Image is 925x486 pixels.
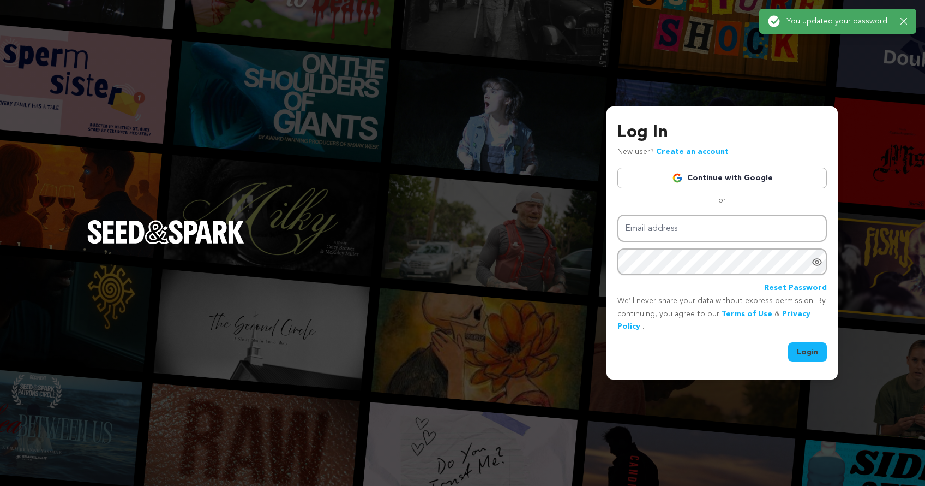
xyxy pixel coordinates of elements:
a: Seed&Spark Homepage [87,220,244,266]
span: or [712,195,732,206]
p: New user? [617,146,729,159]
p: We’ll never share your data without express permission. By continuing, you agree to our & . [617,295,827,334]
a: Continue with Google [617,168,827,188]
a: Create an account [656,148,729,156]
input: Email address [617,215,827,242]
img: Google logo [672,173,683,183]
a: Reset Password [764,282,827,295]
p: You updated your password [786,16,892,27]
h3: Log In [617,120,827,146]
button: Login [788,342,827,362]
a: Terms of Use [722,310,772,318]
img: Seed&Spark Logo [87,220,244,244]
a: Show password as plain text. Warning: this will display your password on the screen. [812,257,822,268]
